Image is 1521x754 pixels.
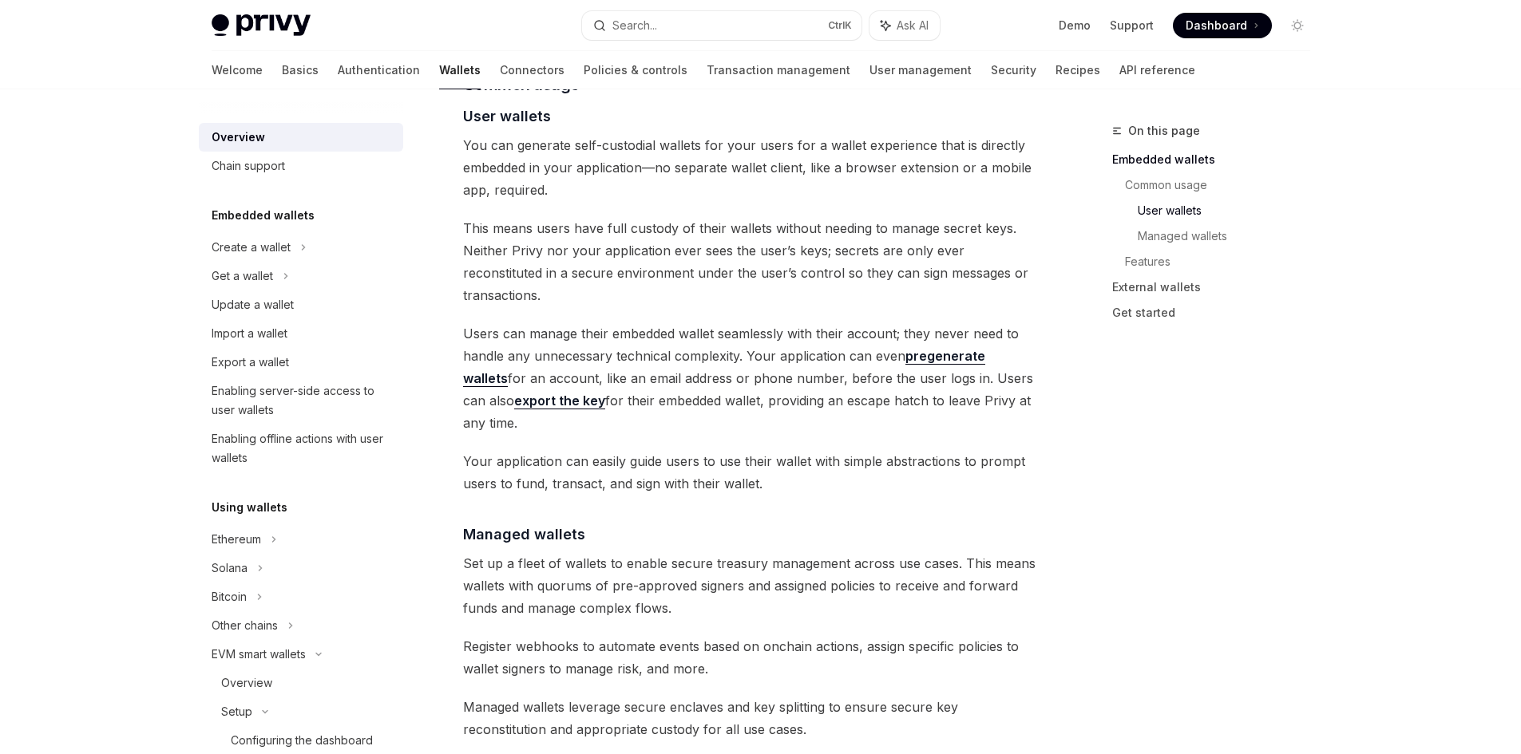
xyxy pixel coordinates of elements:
[199,152,403,180] a: Chain support
[212,266,273,286] div: Get a wallet
[897,18,929,34] span: Ask AI
[199,377,403,424] a: Enabling server-side access to user wallets
[1138,223,1323,249] a: Managed wallets
[439,51,481,89] a: Wallets
[212,429,394,468] div: Enabling offline actions with user wallets
[463,635,1039,680] span: Register webhooks to automate events based on onchain actions, assign specific policies to wallet...
[212,381,394,420] div: Enabling server-side access to user wallets
[212,238,291,257] div: Create a wallet
[231,731,373,750] div: Configuring the dashboard
[212,128,265,147] div: Overview
[212,645,306,664] div: EVM smart wallets
[1125,172,1323,198] a: Common usage
[199,669,403,697] a: Overview
[463,696,1039,740] span: Managed wallets leverage secure enclaves and key splitting to ensure secure key reconstitution an...
[212,51,263,89] a: Welcome
[463,217,1039,306] span: This means users have full custody of their wallets without needing to manage secret keys. Neithe...
[584,51,687,89] a: Policies & controls
[212,206,315,225] h5: Embedded wallets
[1173,13,1272,38] a: Dashboard
[199,319,403,348] a: Import a wallet
[212,353,289,372] div: Export a wallet
[212,498,287,517] h5: Using wallets
[199,424,403,472] a: Enabling offline actions with user wallets
[991,51,1036,89] a: Security
[582,11,862,40] button: Search...CtrlK
[199,123,403,152] a: Overview
[514,393,605,409] a: export the key
[221,702,252,721] div: Setup
[707,51,850,89] a: Transaction management
[212,156,285,176] div: Chain support
[869,51,972,89] a: User management
[463,552,1039,619] span: Set up a fleet of wallets to enable secure treasury management across use cases. This means walle...
[1128,121,1200,140] span: On this page
[463,523,585,545] span: Managed wallets
[1186,18,1247,34] span: Dashboard
[500,51,564,89] a: Connectors
[1112,147,1323,172] a: Embedded wallets
[212,14,311,37] img: light logo
[463,105,551,127] span: User wallets
[1285,13,1310,38] button: Toggle dark mode
[869,11,940,40] button: Ask AI
[1110,18,1154,34] a: Support
[282,51,319,89] a: Basics
[199,348,403,377] a: Export a wallet
[463,134,1039,201] span: You can generate self-custodial wallets for your users for a wallet experience that is directly e...
[212,616,278,635] div: Other chains
[1112,274,1323,300] a: External wallets
[1138,198,1323,223] a: User wallets
[212,295,294,314] div: Update a wallet
[1125,249,1323,274] a: Features
[463,322,1039,434] span: Users can manage their embedded wallet seamlessly with their account; they never need to handle a...
[212,324,287,343] div: Import a wallet
[221,673,272,693] div: Overview
[1119,51,1195,89] a: API reference
[212,559,248,578] div: Solana
[828,19,852,32] span: Ctrl K
[1112,300,1323,326] a: Get started
[199,290,403,319] a: Update a wallet
[212,530,261,549] div: Ethereum
[1059,18,1091,34] a: Demo
[463,450,1039,495] span: Your application can easily guide users to use their wallet with simple abstractions to prompt us...
[212,587,247,606] div: Bitcoin
[1056,51,1100,89] a: Recipes
[612,16,657,35] div: Search...
[338,51,420,89] a: Authentication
